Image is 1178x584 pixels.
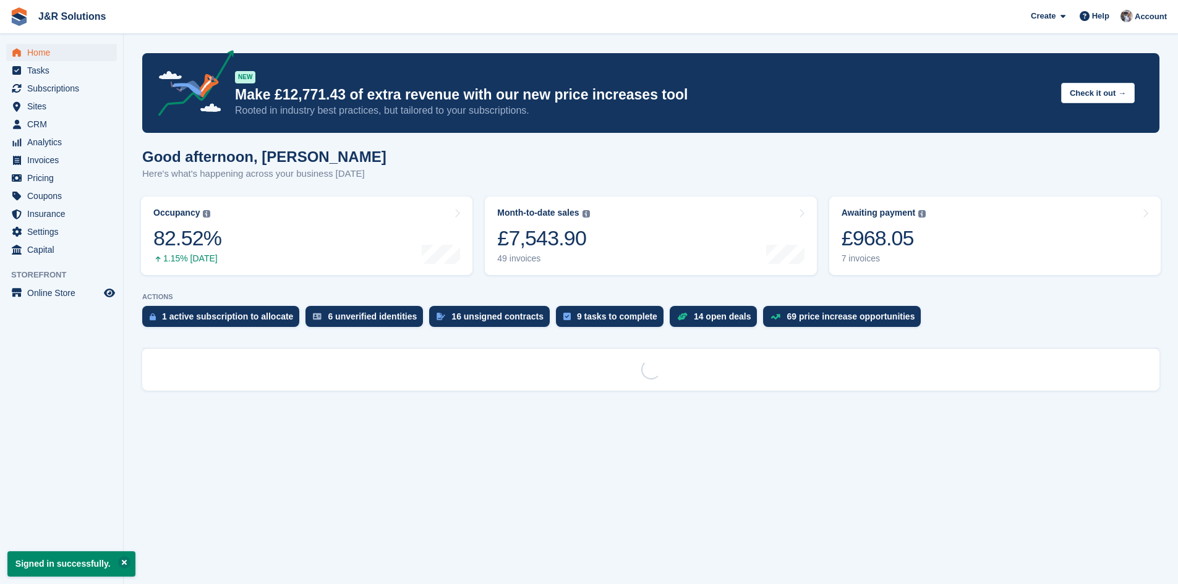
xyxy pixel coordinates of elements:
a: menu [6,284,117,302]
p: Rooted in industry best practices, but tailored to your subscriptions. [235,104,1051,117]
a: menu [6,205,117,222]
span: Tasks [27,62,101,79]
a: menu [6,98,117,115]
span: Home [27,44,101,61]
span: Settings [27,223,101,240]
a: 9 tasks to complete [556,306,670,333]
span: Online Store [27,284,101,302]
img: stora-icon-8386f47178a22dfd0bd8f6a31ec36ba5ce8667c1dd55bd0f319d3a0aa187defe.svg [10,7,28,26]
div: Awaiting payment [842,208,916,218]
img: task-75834270c22a3079a89374b754ae025e5fb1db73e45f91037f5363f120a921f8.svg [563,313,571,320]
p: Signed in successfully. [7,551,135,577]
a: menu [6,241,117,258]
div: 1 active subscription to allocate [162,311,293,321]
div: 82.52% [153,226,221,251]
img: verify_identity-adf6edd0f0f0b5bbfe63781bf79b02c33cf7c696d77639b501bdc392416b5a36.svg [313,313,322,320]
span: Subscriptions [27,80,101,97]
a: menu [6,187,117,205]
button: Check it out → [1061,83,1135,103]
a: 6 unverified identities [305,306,429,333]
img: Steve Revell [1120,10,1133,22]
a: menu [6,62,117,79]
span: Capital [27,241,101,258]
a: menu [6,223,117,240]
p: Here's what's happening across your business [DATE] [142,167,386,181]
div: 16 unsigned contracts [451,311,544,321]
span: Create [1031,10,1056,22]
span: Storefront [11,269,123,281]
a: 69 price increase opportunities [763,306,927,333]
a: 16 unsigned contracts [429,306,556,333]
span: Pricing [27,169,101,187]
span: Coupons [27,187,101,205]
span: Account [1135,11,1167,23]
span: CRM [27,116,101,133]
div: 69 price increase opportunities [787,311,915,321]
a: Awaiting payment £968.05 7 invoices [829,197,1161,275]
div: 7 invoices [842,253,926,264]
span: Sites [27,98,101,115]
div: Month-to-date sales [497,208,579,218]
img: deal-1b604bf984904fb50ccaf53a9ad4b4a5d6e5aea283cecdc64d6e3604feb123c2.svg [677,312,688,321]
div: 14 open deals [694,311,751,321]
a: Month-to-date sales £7,543.90 49 invoices [485,197,816,275]
div: 1.15% [DATE] [153,253,221,264]
img: icon-info-grey-7440780725fd019a000dd9b08b2336e03edf1995a4989e88bcd33f0948082b44.svg [583,210,590,218]
div: £968.05 [842,226,926,251]
div: 49 invoices [497,253,589,264]
div: NEW [235,71,255,83]
div: 9 tasks to complete [577,311,657,321]
a: menu [6,116,117,133]
a: menu [6,169,117,187]
a: menu [6,133,117,151]
a: J&R Solutions [33,6,111,27]
div: £7,543.90 [497,226,589,251]
span: Help [1092,10,1109,22]
img: icon-info-grey-7440780725fd019a000dd9b08b2336e03edf1995a4989e88bcd33f0948082b44.svg [918,210,926,218]
a: Occupancy 82.52% 1.15% [DATE] [141,197,472,275]
p: Make £12,771.43 of extra revenue with our new price increases tool [235,86,1051,104]
span: Insurance [27,205,101,222]
p: ACTIONS [142,293,1159,301]
div: Occupancy [153,208,200,218]
img: contract_signature_icon-13c848040528278c33f63329250d36e43548de30e8caae1d1a13099fd9432cc5.svg [437,313,445,320]
img: active_subscription_to_allocate_icon-d502201f5373d7db506a760aba3b589e785aa758c864c3986d89f69b8ff3... [150,313,156,321]
a: menu [6,44,117,61]
span: Invoices [27,151,101,169]
span: Analytics [27,133,101,151]
a: Preview store [102,286,117,300]
a: 14 open deals [670,306,764,333]
img: price_increase_opportunities-93ffe204e8149a01c8c9dc8f82e8f89637d9d84a8eef4429ea346261dce0b2c0.svg [770,314,780,320]
a: 1 active subscription to allocate [142,306,305,333]
a: menu [6,151,117,169]
div: 6 unverified identities [328,311,417,321]
img: icon-info-grey-7440780725fd019a000dd9b08b2336e03edf1995a4989e88bcd33f0948082b44.svg [203,210,210,218]
img: price-adjustments-announcement-icon-8257ccfd72463d97f412b2fc003d46551f7dbcb40ab6d574587a9cd5c0d94... [148,50,234,121]
a: menu [6,80,117,97]
h1: Good afternoon, [PERSON_NAME] [142,148,386,165]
